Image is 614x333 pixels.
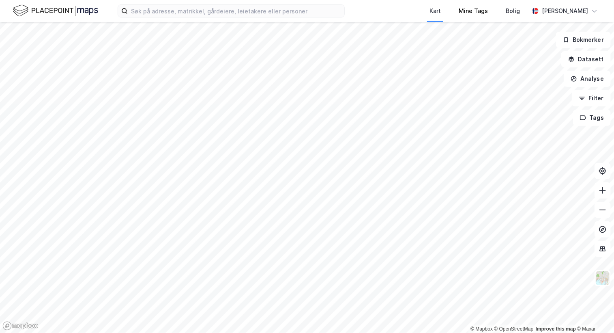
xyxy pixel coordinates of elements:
img: logo.f888ab2527a4732fd821a326f86c7f29.svg [13,4,98,18]
button: Filter [572,90,611,106]
button: Bokmerker [556,32,611,48]
div: Kontrollprogram for chat [573,294,614,333]
div: Mine Tags [459,6,488,16]
img: Z [595,270,610,286]
input: Søk på adresse, matrikkel, gårdeiere, leietakere eller personer [128,5,344,17]
a: Improve this map [536,326,576,332]
div: [PERSON_NAME] [542,6,588,16]
a: Mapbox [470,326,493,332]
div: Bolig [506,6,520,16]
button: Datasett [561,51,611,67]
button: Analyse [564,71,611,87]
iframe: Chat Widget [573,294,614,333]
a: OpenStreetMap [494,326,534,332]
a: Mapbox homepage [2,321,38,331]
div: Kart [429,6,441,16]
button: Tags [573,110,611,126]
